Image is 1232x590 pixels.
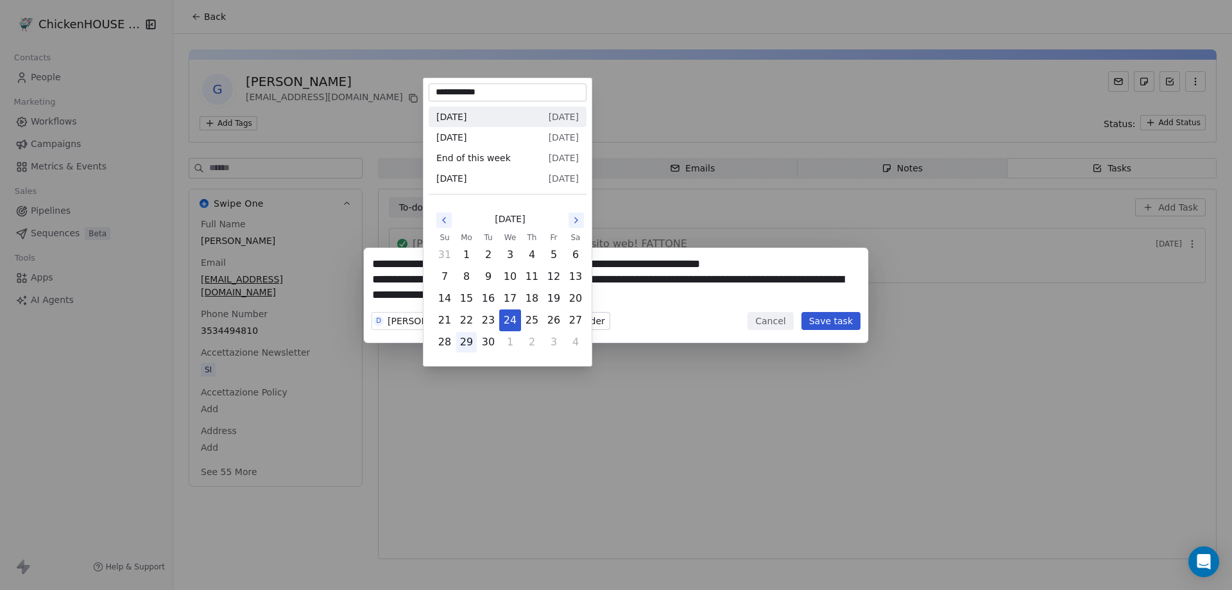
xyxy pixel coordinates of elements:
[522,332,542,352] button: Thursday, October 2nd, 2025
[478,245,499,265] button: Tuesday, September 2nd, 2025
[436,152,511,164] span: End of this week
[436,172,466,185] span: [DATE]
[495,213,525,226] span: [DATE]
[549,110,579,123] span: [DATE]
[522,245,542,265] button: Thursday, September 4th, 2025
[500,266,520,287] button: Wednesday, September 10th, 2025
[543,245,564,265] button: Friday, September 5th, 2025
[478,266,499,287] button: Tuesday, September 9th, 2025
[522,288,542,309] button: Thursday, September 18th, 2025
[521,231,543,244] th: Thursday
[499,231,521,244] th: Wednesday
[434,245,455,265] button: Sunday, August 31st, 2025
[436,110,466,123] span: [DATE]
[478,288,499,309] button: Tuesday, September 16th, 2025
[549,152,579,164] span: [DATE]
[543,310,564,331] button: Friday, September 26th, 2025
[456,332,477,352] button: Monday, September 29th, 2025
[565,231,586,244] th: Saturday
[434,266,455,287] button: Sunday, September 7th, 2025
[456,266,477,287] button: Monday, September 8th, 2025
[456,310,477,331] button: Monday, September 22nd, 2025
[456,245,477,265] button: Monday, September 1st, 2025
[456,231,477,244] th: Monday
[565,266,586,287] button: Saturday, September 13th, 2025
[543,266,564,287] button: Friday, September 12th, 2025
[434,231,586,353] table: September 2025
[434,288,455,309] button: Sunday, September 14th, 2025
[565,245,586,265] button: Saturday, September 6th, 2025
[436,131,466,144] span: [DATE]
[500,245,520,265] button: Wednesday, September 3rd, 2025
[522,310,542,331] button: Thursday, September 25th, 2025
[500,288,520,309] button: Wednesday, September 17th, 2025
[522,266,542,287] button: Thursday, September 11th, 2025
[434,310,455,331] button: Sunday, September 21st, 2025
[456,288,477,309] button: Monday, September 15th, 2025
[565,332,586,352] button: Saturday, October 4th, 2025
[500,310,520,331] button: Today, Wednesday, September 24th, 2025, selected
[478,332,499,352] button: Tuesday, September 30th, 2025
[549,131,579,144] span: [DATE]
[543,332,564,352] button: Friday, October 3rd, 2025
[478,310,499,331] button: Tuesday, September 23rd, 2025
[500,332,520,352] button: Wednesday, October 1st, 2025
[543,288,564,309] button: Friday, September 19th, 2025
[543,231,565,244] th: Friday
[434,231,456,244] th: Sunday
[565,310,586,331] button: Saturday, September 27th, 2025
[436,213,452,228] button: Go to the Previous Month
[549,172,579,185] span: [DATE]
[477,231,499,244] th: Tuesday
[434,332,455,352] button: Sunday, September 28th, 2025
[569,213,584,228] button: Go to the Next Month
[565,288,586,309] button: Saturday, September 20th, 2025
